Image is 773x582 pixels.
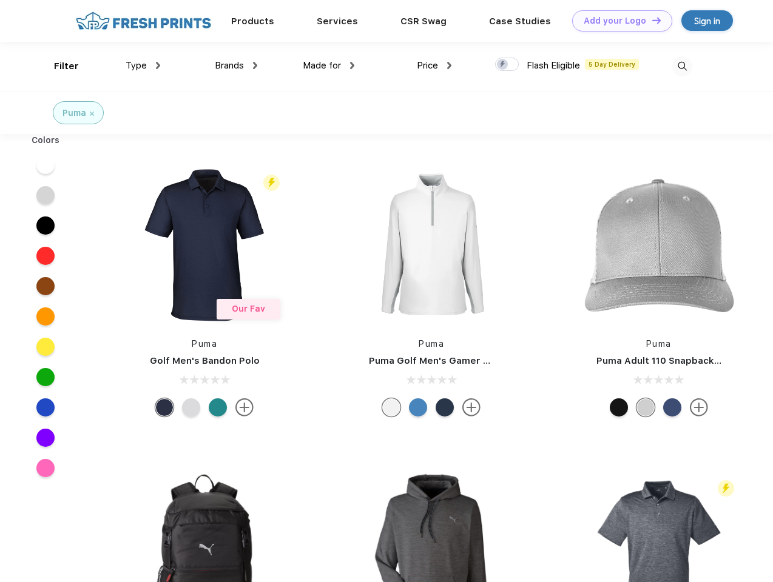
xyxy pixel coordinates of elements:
img: dropdown.png [156,62,160,69]
div: Quarry Brt Whit [636,398,655,416]
a: Golf Men's Bandon Polo [150,355,260,366]
img: more.svg [235,398,254,416]
img: more.svg [462,398,481,416]
img: dropdown.png [447,62,451,69]
span: Type [126,60,147,71]
span: Flash Eligible [527,60,580,71]
img: func=resize&h=266 [578,164,740,326]
div: Colors [22,134,69,147]
img: flash_active_toggle.svg [718,480,734,497]
img: func=resize&h=266 [124,164,285,326]
a: Puma [419,339,444,349]
img: desktop_search.svg [672,56,692,76]
img: filter_cancel.svg [90,112,94,116]
div: Green Lagoon [209,398,227,416]
div: Pma Blk with Pma Blk [610,398,628,416]
img: dropdown.png [350,62,354,69]
img: dropdown.png [253,62,257,69]
div: Bright White [382,398,400,416]
div: Navy Blazer [155,398,174,416]
a: Sign in [681,10,733,31]
div: Navy Blazer [436,398,454,416]
a: Puma Golf Men's Gamer Golf Quarter-Zip [369,355,561,366]
div: Bright Cobalt [409,398,427,416]
a: CSR Swag [400,16,447,27]
a: Puma [646,339,672,349]
span: Price [417,60,438,71]
a: Products [231,16,274,27]
img: DT [652,17,661,24]
span: Our Fav [232,304,265,313]
div: Puma [62,107,86,119]
div: High Rise [182,398,200,416]
a: Puma [192,339,217,349]
div: Filter [54,59,79,73]
img: func=resize&h=266 [351,164,512,326]
span: Made for [303,60,341,71]
span: 5 Day Delivery [585,59,639,70]
div: Peacoat Qut Shd [663,398,681,416]
img: flash_active_toggle.svg [263,175,280,191]
img: more.svg [690,398,708,416]
a: Services [317,16,358,27]
div: Add your Logo [584,16,646,26]
img: fo%20logo%202.webp [72,10,215,32]
span: Brands [215,60,244,71]
div: Sign in [694,14,720,28]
